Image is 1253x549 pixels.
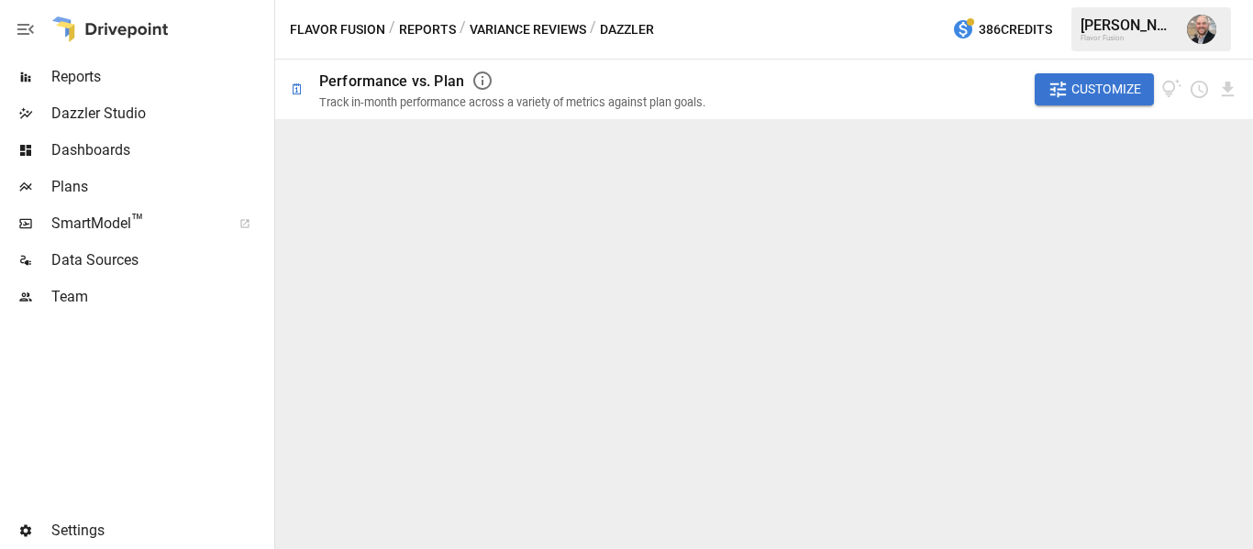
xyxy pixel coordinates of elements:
span: Data Sources [51,249,271,271]
button: View documentation [1161,73,1182,106]
div: Track in-month performance across a variety of metrics against plan goals. [319,95,705,109]
span: Dashboards [51,139,271,161]
span: Settings [51,520,271,542]
span: Plans [51,176,271,198]
div: 🗓 [290,81,305,98]
span: 386 Credits [979,18,1052,41]
button: 386Credits [945,13,1059,47]
div: / [460,18,466,41]
div: / [590,18,596,41]
button: Reports [399,18,456,41]
span: Team [51,286,271,308]
div: / [389,18,395,41]
div: [PERSON_NAME] [1081,16,1176,34]
span: SmartModel [51,213,219,235]
button: Customize [1035,73,1154,106]
button: Flavor Fusion [290,18,385,41]
span: Dazzler Studio [51,103,271,125]
span: ™ [131,210,144,233]
div: Flavor Fusion [1081,34,1176,42]
button: Dustin Jacobson [1176,4,1227,55]
span: Reports [51,66,271,88]
span: Customize [1071,78,1141,101]
div: Performance vs. Plan [319,72,464,90]
button: Download report [1217,79,1238,100]
button: Variance Reviews [470,18,586,41]
button: Schedule report [1189,79,1210,100]
img: Dustin Jacobson [1187,15,1216,44]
